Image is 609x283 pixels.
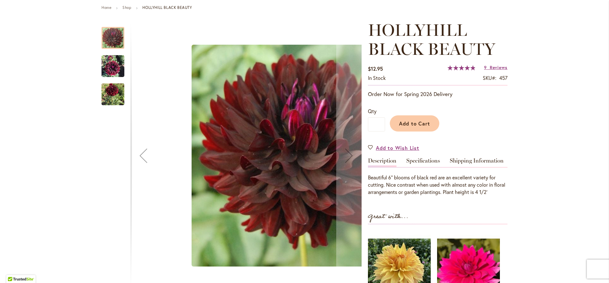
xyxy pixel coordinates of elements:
[368,211,409,222] strong: Great with...
[483,74,496,81] strong: SKU
[101,21,131,49] div: HOLLYHILL BLACK BEAUTY
[368,158,396,167] a: Description
[101,80,124,109] img: HOLLYHILL BLACK BEAUTY
[484,64,487,70] span: 9
[368,144,419,151] a: Add to Wish List
[368,108,377,114] span: Qty
[122,5,131,10] a: Shop
[5,260,23,278] iframe: Launch Accessibility Center
[101,49,131,77] div: HOLLYHILL BLACK BEAUTY
[448,65,475,70] div: 98%
[192,45,414,267] img: HOLLYHILL BLACK BEAUTY
[376,144,419,151] span: Add to Wish List
[368,65,383,72] span: $12.95
[406,158,440,167] a: Specifications
[499,74,507,82] div: 457
[368,74,386,81] span: In stock
[484,64,507,70] a: 9 Reviews
[390,115,439,132] button: Add to Cart
[101,51,124,81] img: HOLLYHILL BLACK BEAUTY
[399,120,430,127] span: Add to Cart
[368,158,507,196] div: Detailed Product Info
[368,90,507,98] p: Order Now for Spring 2026 Delivery
[101,77,124,105] div: HOLLYHILL BLACK BEAUTY
[450,158,504,167] a: Shipping Information
[142,5,192,10] strong: HOLLYHILL BLACK BEAUTY
[101,5,111,10] a: Home
[368,20,495,59] span: HOLLYHILL BLACK BEAUTY
[368,174,507,196] div: Beautiful 6" blooms of black red are an excellent variety for cutting. Nice contrast when used wi...
[368,74,386,82] div: Availability
[490,64,507,70] span: Reviews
